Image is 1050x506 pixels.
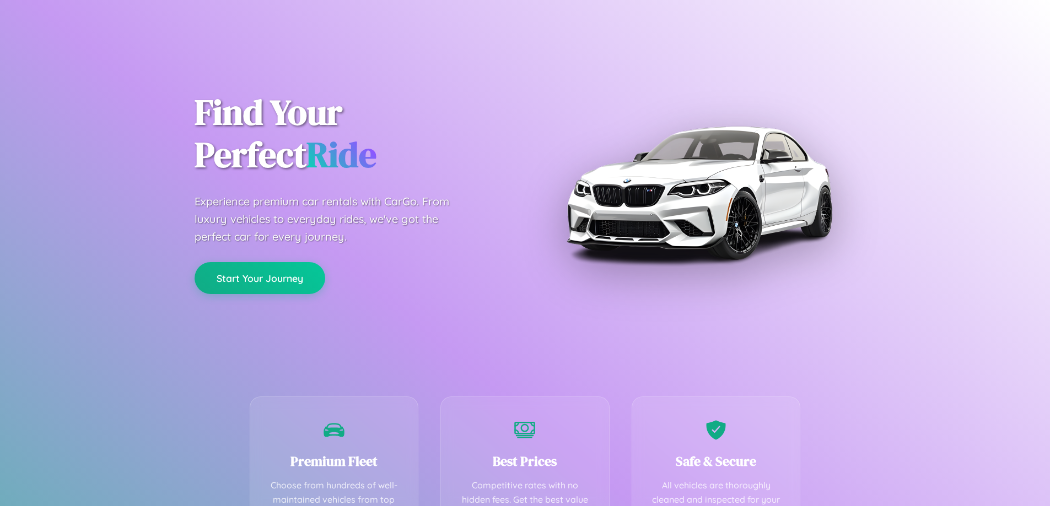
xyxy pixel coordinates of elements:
[649,452,784,470] h3: Safe & Secure
[267,452,402,470] h3: Premium Fleet
[195,193,470,246] p: Experience premium car rentals with CarGo. From luxury vehicles to everyday rides, we've got the ...
[195,262,325,294] button: Start Your Journey
[195,91,509,176] h1: Find Your Perfect
[457,452,593,470] h3: Best Prices
[306,130,376,178] span: Ride
[561,55,837,330] img: Premium BMW car rental vehicle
